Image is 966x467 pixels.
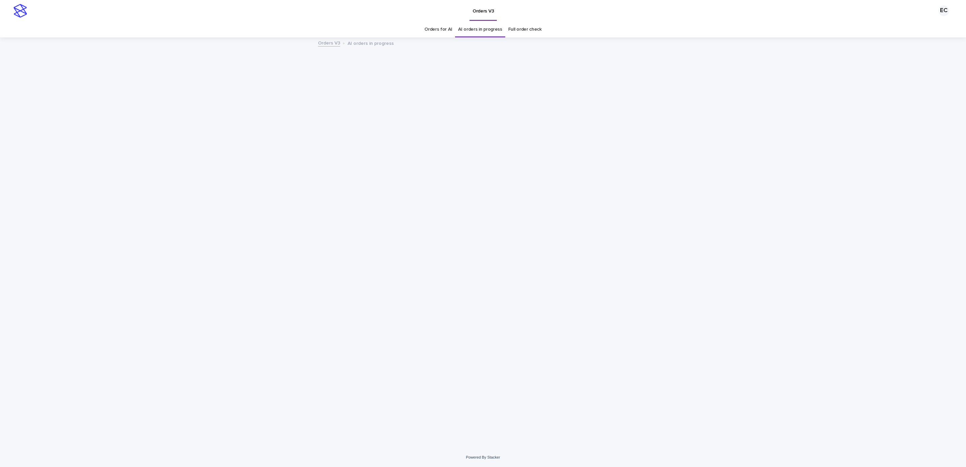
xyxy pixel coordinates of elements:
[424,22,452,37] a: Orders for AI
[938,5,949,16] div: EC
[13,4,27,18] img: stacker-logo-s-only.png
[318,39,340,46] a: Orders V3
[348,39,394,46] p: AI orders in progress
[508,22,542,37] a: Full order check
[466,455,500,459] a: Powered By Stacker
[458,22,502,37] a: AI orders in progress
